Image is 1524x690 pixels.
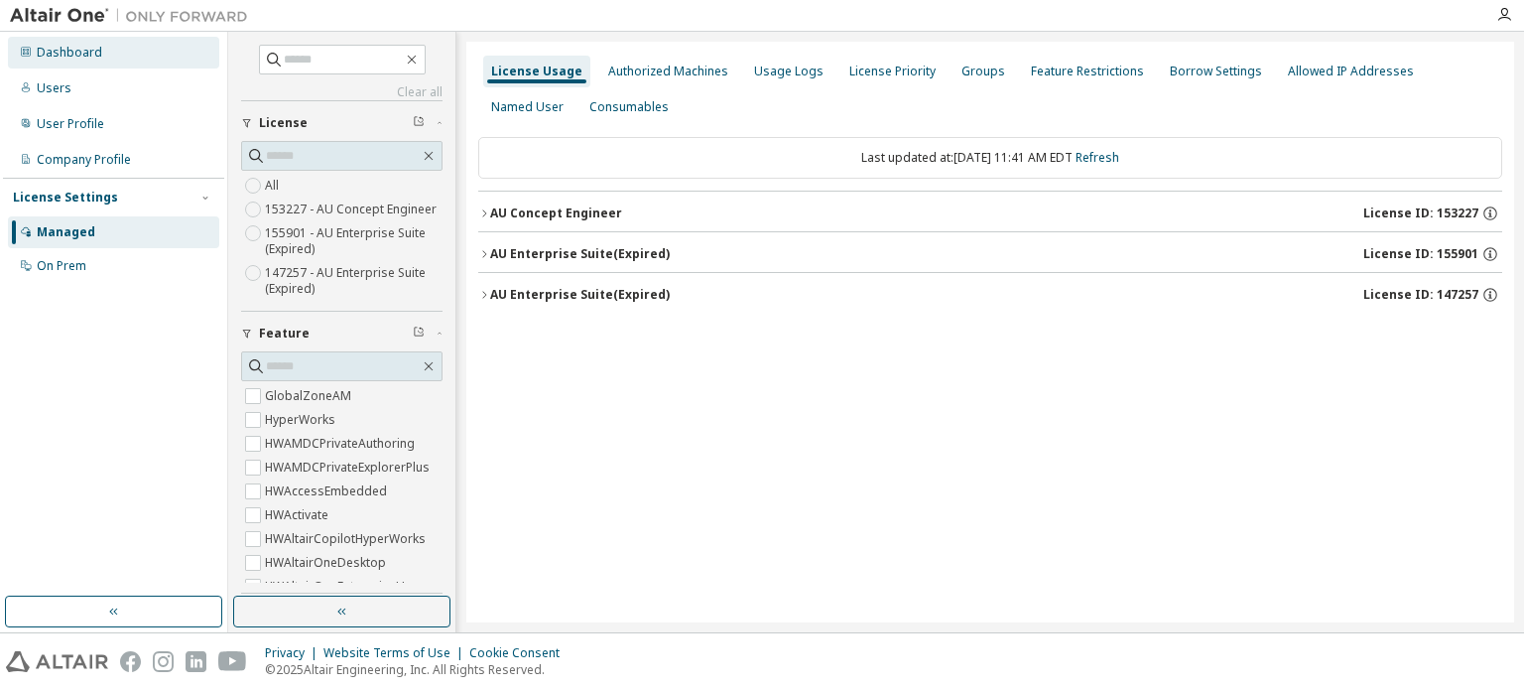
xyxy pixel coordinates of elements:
label: All [265,174,283,198]
span: Feature [259,326,310,342]
span: License ID: 155901 [1363,246,1478,262]
div: Cookie Consent [469,645,571,661]
button: AU Enterprise Suite(Expired)License ID: 147257 [478,273,1502,317]
img: instagram.svg [153,651,174,672]
span: Clear filter [413,326,425,342]
label: 147257 - AU Enterprise Suite (Expired) [265,261,443,301]
div: License Priority [849,64,936,79]
label: 155901 - AU Enterprise Suite (Expired) [265,221,443,261]
img: linkedin.svg [186,651,206,672]
div: Consumables [589,99,669,115]
div: Feature Restrictions [1031,64,1144,79]
label: HWAccessEmbedded [265,480,391,503]
label: HWAltairOneDesktop [265,551,390,575]
button: AU Enterprise Suite(Expired)License ID: 155901 [478,232,1502,276]
label: HWAMDCPrivateExplorerPlus [265,456,434,480]
button: Feature [241,312,443,355]
div: Company Profile [37,152,131,168]
div: Website Terms of Use [323,645,469,661]
div: License Usage [491,64,582,79]
div: Borrow Settings [1170,64,1262,79]
button: License [241,101,443,145]
div: User Profile [37,116,104,132]
label: HWAltairOneEnterpriseUser [265,575,428,599]
div: Privacy [265,645,323,661]
div: Dashboard [37,45,102,61]
a: Refresh [1076,149,1119,166]
label: 153227 - AU Concept Engineer [265,198,441,221]
p: © 2025 Altair Engineering, Inc. All Rights Reserved. [265,661,571,678]
label: HyperWorks [265,408,339,432]
div: AU Enterprise Suite (Expired) [490,246,670,262]
div: Named User [491,99,564,115]
div: Usage Logs [754,64,824,79]
label: GlobalZoneAM [265,384,355,408]
img: Altair One [10,6,258,26]
span: Clear filter [413,115,425,131]
label: HWAltairCopilotHyperWorks [265,527,430,551]
div: Groups [961,64,1005,79]
a: Clear all [241,84,443,100]
div: Managed [37,224,95,240]
div: Users [37,80,71,96]
div: On Prem [37,258,86,274]
div: Last updated at: [DATE] 11:41 AM EDT [478,137,1502,179]
img: youtube.svg [218,651,247,672]
div: License Settings [13,190,118,206]
div: AU Enterprise Suite (Expired) [490,287,670,303]
button: AU Concept EngineerLicense ID: 153227 [478,192,1502,235]
span: License ID: 153227 [1363,206,1478,221]
div: AU Concept Engineer [490,206,622,221]
span: License [259,115,308,131]
label: HWAMDCPrivateAuthoring [265,432,419,456]
label: HWActivate [265,503,332,527]
span: License ID: 147257 [1363,287,1478,303]
div: Authorized Machines [608,64,728,79]
img: altair_logo.svg [6,651,108,672]
div: Allowed IP Addresses [1288,64,1414,79]
img: facebook.svg [120,651,141,672]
